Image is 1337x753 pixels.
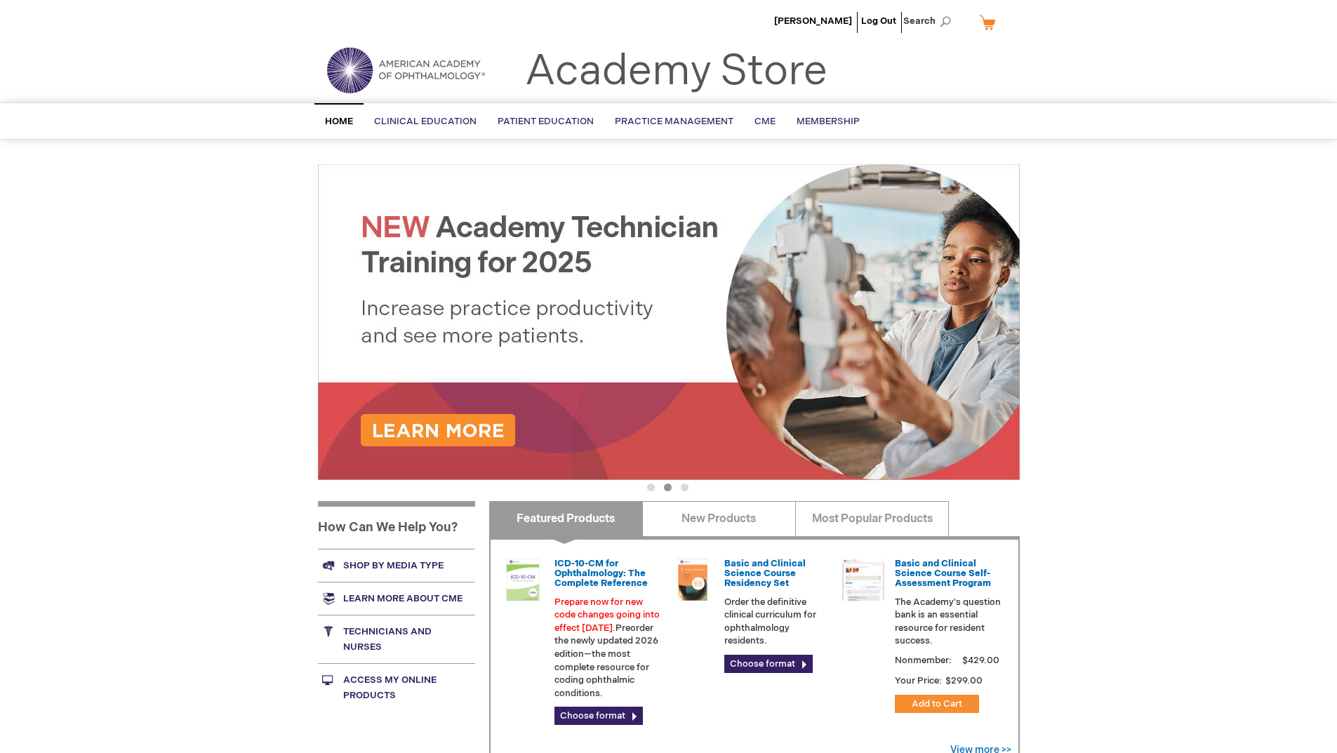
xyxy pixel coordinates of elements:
[724,655,813,673] a: Choose format
[318,663,475,712] a: Access My Online Products
[895,652,952,669] strong: Nonmember:
[903,7,957,35] span: Search
[318,549,475,582] a: Shop by media type
[498,116,594,127] span: Patient Education
[960,655,1002,666] span: $429.00
[642,501,796,536] a: New Products
[681,484,689,491] button: 3 of 3
[502,559,544,601] img: 0120008u_42.png
[554,558,648,589] a: ICD-10-CM for Ophthalmology: The Complete Reference
[672,559,714,601] img: 02850963u_47.png
[489,501,643,536] a: Featured Products
[525,46,827,97] a: Academy Store
[895,675,942,686] strong: Your Price:
[754,116,776,127] span: CME
[895,558,991,589] a: Basic and Clinical Science Course Self-Assessment Program
[842,559,884,601] img: bcscself_20.jpg
[554,597,660,634] font: Prepare now for new code changes going into effect [DATE].
[724,596,831,648] p: Order the definitive clinical curriculum for ophthalmology residents.
[912,698,962,709] span: Add to Cart
[944,675,985,686] span: $299.00
[554,596,661,700] p: Preorder the newly updated 2026 edition—the most complete resource for coding ophthalmic conditions.
[554,707,643,725] a: Choose format
[318,615,475,663] a: Technicians and nurses
[664,484,672,491] button: 2 of 3
[325,116,353,127] span: Home
[861,15,896,27] a: Log Out
[774,15,852,27] a: [PERSON_NAME]
[318,501,475,549] h1: How Can We Help You?
[724,558,806,589] a: Basic and Clinical Science Course Residency Set
[795,501,949,536] a: Most Popular Products
[895,596,1002,648] p: The Academy's question bank is an essential resource for resident success.
[318,582,475,615] a: Learn more about CME
[647,484,655,491] button: 1 of 3
[615,116,733,127] span: Practice Management
[797,116,860,127] span: Membership
[895,695,979,713] button: Add to Cart
[374,116,477,127] span: Clinical Education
